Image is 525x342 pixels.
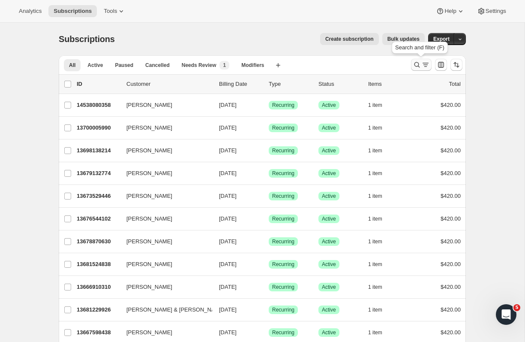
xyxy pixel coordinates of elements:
[126,328,172,337] span: [PERSON_NAME]
[368,304,392,316] button: 1 item
[444,8,456,15] span: Help
[219,193,237,199] span: [DATE]
[69,62,75,69] span: All
[59,34,115,44] span: Subscriptions
[77,190,461,202] div: 13673529446[PERSON_NAME][DATE]SuccessRecurringSuccessActive1 item$420.00
[241,62,264,69] span: Modifiers
[322,284,336,291] span: Active
[77,80,120,88] p: ID
[368,215,382,222] span: 1 item
[368,190,392,202] button: 1 item
[387,36,420,42] span: Bulk updates
[449,80,461,88] p: Total
[77,146,120,155] p: 13698138214
[435,59,447,71] button: Customize table column order and visibility
[431,5,470,17] button: Help
[368,327,392,339] button: 1 item
[450,59,462,71] button: Sort the results
[19,8,42,15] span: Analytics
[513,304,520,311] span: 5
[219,80,262,88] p: Billing Date
[99,5,131,17] button: Tools
[368,236,392,248] button: 1 item
[77,124,120,132] p: 13700005990
[322,193,336,200] span: Active
[272,124,294,131] span: Recurring
[272,170,294,177] span: Recurring
[322,261,336,268] span: Active
[441,215,461,222] span: $420.00
[272,306,294,313] span: Recurring
[269,80,312,88] div: Type
[322,238,336,245] span: Active
[77,236,461,248] div: 13678870630[PERSON_NAME][DATE]SuccessRecurringSuccessActive1 item$420.00
[272,147,294,154] span: Recurring
[77,167,461,179] div: 13679132774[PERSON_NAME][DATE]SuccessRecurringSuccessActive1 item$420.00
[121,257,207,271] button: [PERSON_NAME]
[368,145,392,157] button: 1 item
[441,238,461,245] span: $420.00
[219,261,237,267] span: [DATE]
[77,304,461,316] div: 13681229926[PERSON_NAME] & [PERSON_NAME][DATE]SuccessRecurringSuccessActive1 item$420.00
[77,260,120,269] p: 13681524838
[428,33,455,45] button: Export
[126,124,172,132] span: [PERSON_NAME]
[145,62,170,69] span: Cancelled
[219,124,237,131] span: [DATE]
[126,192,172,200] span: [PERSON_NAME]
[441,306,461,313] span: $420.00
[325,36,374,42] span: Create subscription
[441,147,461,154] span: $420.00
[368,80,411,88] div: Items
[182,62,216,69] span: Needs Review
[126,146,172,155] span: [PERSON_NAME]
[382,33,425,45] button: Bulk updates
[433,36,450,42] span: Export
[272,284,294,291] span: Recurring
[219,284,237,290] span: [DATE]
[77,192,120,200] p: 13673529446
[77,237,120,246] p: 13678870630
[368,329,382,336] span: 1 item
[126,169,172,178] span: [PERSON_NAME]
[126,101,172,109] span: [PERSON_NAME]
[121,121,207,135] button: [PERSON_NAME]
[126,306,225,314] span: [PERSON_NAME] & [PERSON_NAME]
[77,80,461,88] div: IDCustomerBilling DateTypeStatusItemsTotal
[272,193,294,200] span: Recurring
[87,62,103,69] span: Active
[54,8,92,15] span: Subscriptions
[322,170,336,177] span: Active
[104,8,117,15] span: Tools
[322,102,336,109] span: Active
[368,284,382,291] span: 1 item
[126,260,172,269] span: [PERSON_NAME]
[77,145,461,157] div: 13698138214[PERSON_NAME][DATE]SuccessRecurringSuccessActive1 item$420.00
[368,193,382,200] span: 1 item
[368,124,382,131] span: 1 item
[219,170,237,176] span: [DATE]
[271,59,285,71] button: Create new view
[368,238,382,245] span: 1 item
[121,166,207,180] button: [PERSON_NAME]
[441,170,461,176] span: $420.00
[272,261,294,268] span: Recurring
[322,124,336,131] span: Active
[14,5,47,17] button: Analytics
[77,99,461,111] div: 14538080358[PERSON_NAME][DATE]SuccessRecurringSuccessActive1 item$420.00
[441,329,461,336] span: $420.00
[368,167,392,179] button: 1 item
[121,189,207,203] button: [PERSON_NAME]
[441,102,461,108] span: $420.00
[318,80,361,88] p: Status
[121,326,207,339] button: [PERSON_NAME]
[272,215,294,222] span: Recurring
[77,306,120,314] p: 13681229926
[322,147,336,154] span: Active
[219,215,237,222] span: [DATE]
[368,306,382,313] span: 1 item
[126,215,172,223] span: [PERSON_NAME]
[320,33,379,45] button: Create subscription
[219,147,237,154] span: [DATE]
[77,328,120,337] p: 13667598438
